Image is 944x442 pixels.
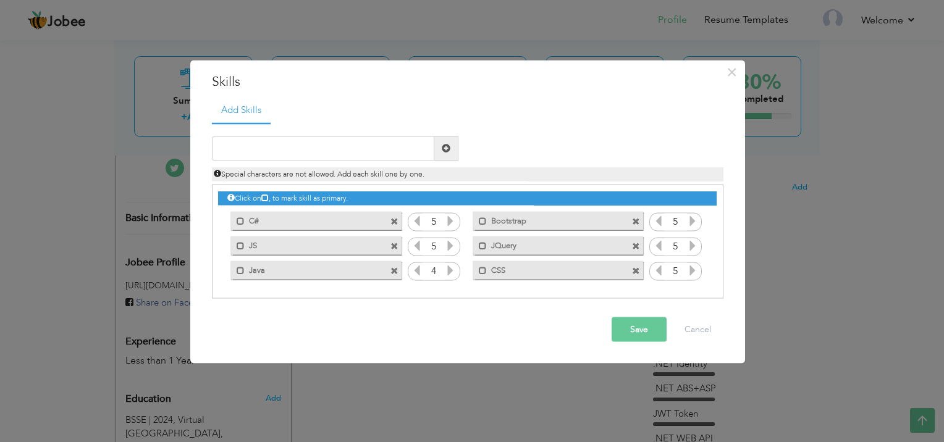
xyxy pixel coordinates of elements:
[487,261,612,277] label: CSS
[245,212,369,227] label: C#
[212,98,271,125] a: Add Skills
[487,212,612,227] label: Bootstrap
[214,169,424,178] span: Special characters are not allowed. Add each skill one by one.
[212,73,723,91] h3: Skills
[672,317,723,341] button: Cancel
[612,317,667,341] button: Save
[245,236,369,252] label: JS
[218,191,716,206] div: Click on , to mark skill as primary.
[727,61,737,83] span: ×
[245,261,369,277] label: Java
[722,62,742,82] button: Close
[487,236,612,252] label: JQuery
